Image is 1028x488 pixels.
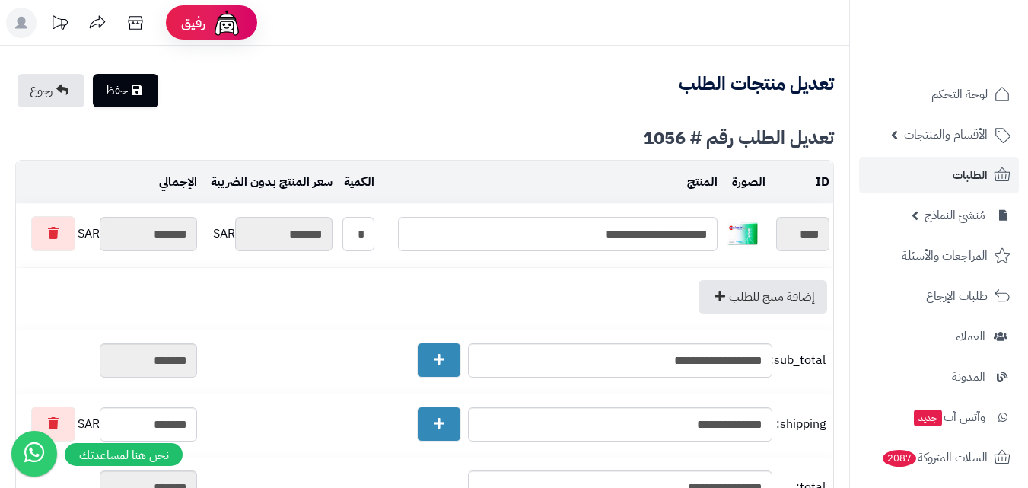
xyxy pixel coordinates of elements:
a: العملاء [859,318,1019,355]
span: جديد [914,410,942,426]
span: المدونة [952,366,985,388]
span: shipping: [776,416,826,433]
span: الأقسام والمنتجات [904,124,988,145]
a: المراجعات والأسئلة [859,238,1019,274]
a: المدونة [859,359,1019,395]
a: تحديثات المنصة [40,8,78,42]
div: SAR [20,216,197,251]
td: الصورة [721,161,769,203]
a: رجوع [18,74,84,107]
td: الكمية [336,161,378,203]
span: الطلبات [953,164,988,186]
td: سعر المنتج بدون الضريبة [201,161,336,203]
div: SAR [20,407,197,442]
span: sub_total: [776,352,826,369]
a: حفظ [93,74,158,107]
a: الطلبات [859,157,1019,193]
a: إضافة منتج للطلب [699,280,827,314]
a: طلبات الإرجاع [859,278,1019,314]
td: الإجمالي [16,161,201,203]
span: مُنشئ النماذج [925,205,985,226]
a: السلات المتروكة2087 [859,439,1019,476]
span: لوحة التحكم [931,84,988,105]
span: السلات المتروكة [881,447,988,468]
img: ai-face.png [212,8,242,38]
b: تعديل منتجات الطلب [679,70,834,97]
span: طلبات الإرجاع [926,285,988,307]
span: رفيق [181,14,205,32]
td: ID [769,161,833,203]
span: العملاء [956,326,985,347]
a: وآتس آبجديد [859,399,1019,435]
div: SAR [205,217,333,251]
span: وآتس آب [912,407,985,428]
span: المراجعات والأسئلة [902,245,988,266]
div: تعديل الطلب رقم # 1056 [15,129,834,147]
span: 2087 [883,450,916,467]
td: المنتج [378,161,721,203]
img: 539676b094199e13e616b7f409df417c65b0-40x40.jpg [727,218,758,249]
a: لوحة التحكم [859,76,1019,113]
